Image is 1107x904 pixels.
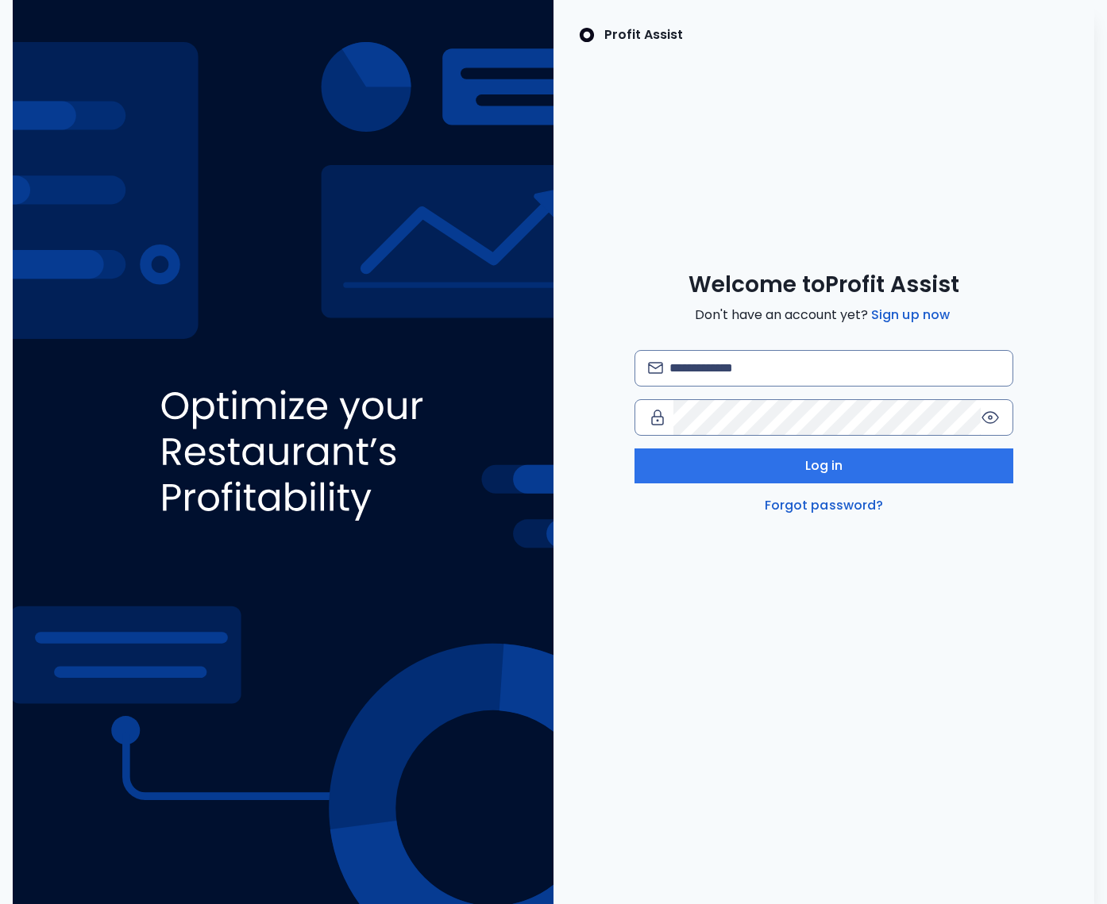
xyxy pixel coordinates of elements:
a: Sign up now [868,306,953,325]
button: Log in [634,448,1013,483]
p: Profit Assist [604,25,683,44]
img: SpotOn Logo [579,25,595,44]
a: Forgot password? [762,496,887,515]
span: Log in [805,456,843,475]
img: email [648,362,663,374]
span: Welcome to Profit Assist [688,271,959,299]
span: Don't have an account yet? [695,306,953,325]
